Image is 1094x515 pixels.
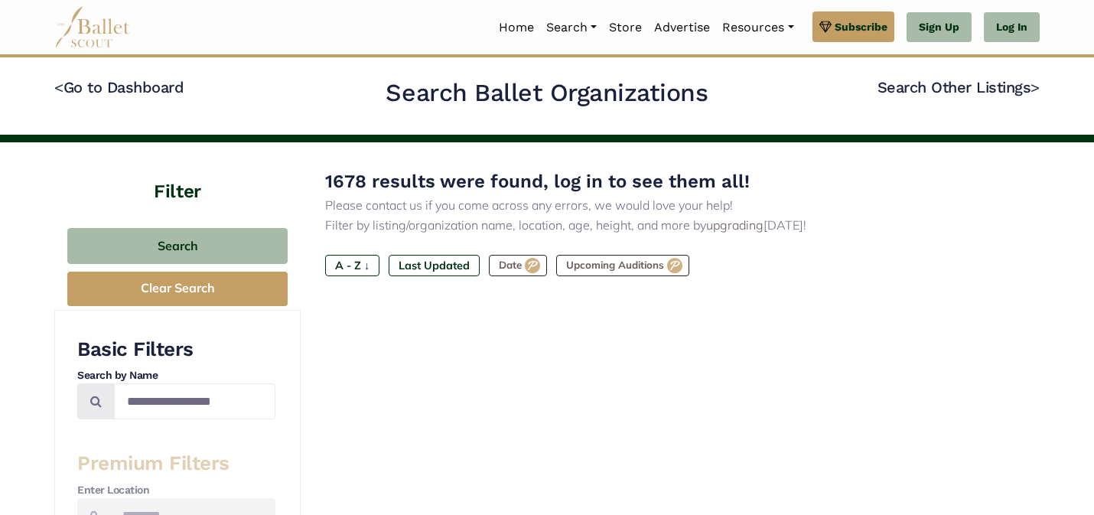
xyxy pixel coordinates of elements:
button: Clear Search [67,272,288,306]
a: Advertise [648,11,716,44]
h4: Filter [54,142,301,205]
a: Search [540,11,603,44]
a: Sign Up [907,12,972,43]
label: Date [489,255,547,276]
h4: Search by Name [77,368,275,383]
h2: Search Ballet Organizations [386,77,708,109]
a: Store [603,11,648,44]
code: < [54,77,63,96]
span: 1678 results were found, log in to see them all! [325,171,750,192]
label: Last Updated [389,255,480,276]
p: Filter by listing/organization name, location, age, height, and more by [DATE]! [325,216,1015,236]
a: Resources [716,11,799,44]
p: Please contact us if you come across any errors, we would love your help! [325,196,1015,216]
h3: Premium Filters [77,451,275,477]
code: > [1031,77,1040,96]
span: Subscribe [835,18,887,35]
img: gem.svg [819,18,832,35]
h3: Basic Filters [77,337,275,363]
a: Subscribe [812,11,894,42]
a: Search Other Listings> [877,78,1040,96]
label: A - Z ↓ [325,255,379,276]
a: Home [493,11,540,44]
a: <Go to Dashboard [54,78,184,96]
label: Upcoming Auditions [556,255,689,276]
button: Search [67,228,288,264]
a: Log In [984,12,1040,43]
h4: Enter Location [77,483,275,498]
input: Search by names... [114,383,275,419]
a: upgrading [706,217,764,233]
